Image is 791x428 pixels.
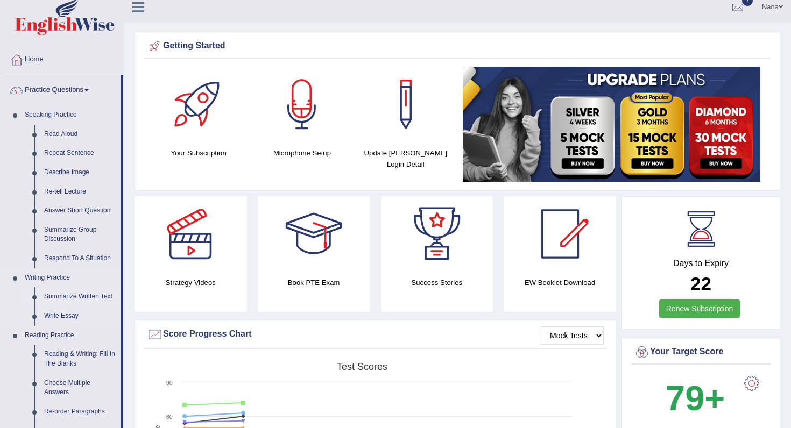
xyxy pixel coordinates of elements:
a: Respond To A Situation [39,249,121,268]
a: Repeat Sentence [39,144,121,163]
h4: Strategy Videos [135,277,247,288]
a: Summarize Written Text [39,287,121,306]
h4: Book PTE Exam [258,277,370,288]
a: Practice Questions [1,75,121,102]
div: Your Target Score [634,344,768,360]
div: Getting Started [147,38,768,54]
h4: Days to Expiry [634,259,768,268]
a: Answer Short Question [39,201,121,220]
a: Re-order Paragraphs [39,402,121,422]
a: Read Aloud [39,125,121,144]
a: Re-tell Lecture [39,182,121,202]
tspan: Test scores [337,361,387,372]
text: 60 [166,413,173,420]
a: Speaking Practice [20,105,121,125]
img: small5.jpg [463,67,760,182]
h4: Your Subscription [152,147,245,159]
a: Reading Practice [20,326,121,345]
h4: Microphone Setup [256,147,348,159]
div: Score Progress Chart [147,326,604,343]
b: 79+ [666,379,725,418]
text: 90 [166,380,173,386]
h4: Update [PERSON_NAME] Login Detail [359,147,452,170]
h4: Success Stories [381,277,493,288]
a: Summarize Group Discussion [39,220,121,249]
a: Renew Subscription [659,299,740,318]
a: Home [1,45,123,72]
b: 22 [690,273,711,294]
a: Describe Image [39,163,121,182]
a: Reading & Writing: Fill In The Blanks [39,345,121,373]
a: Write Essay [39,306,121,326]
a: Writing Practice [20,268,121,288]
a: Choose Multiple Answers [39,374,121,402]
h4: EW Booklet Download [504,277,616,288]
